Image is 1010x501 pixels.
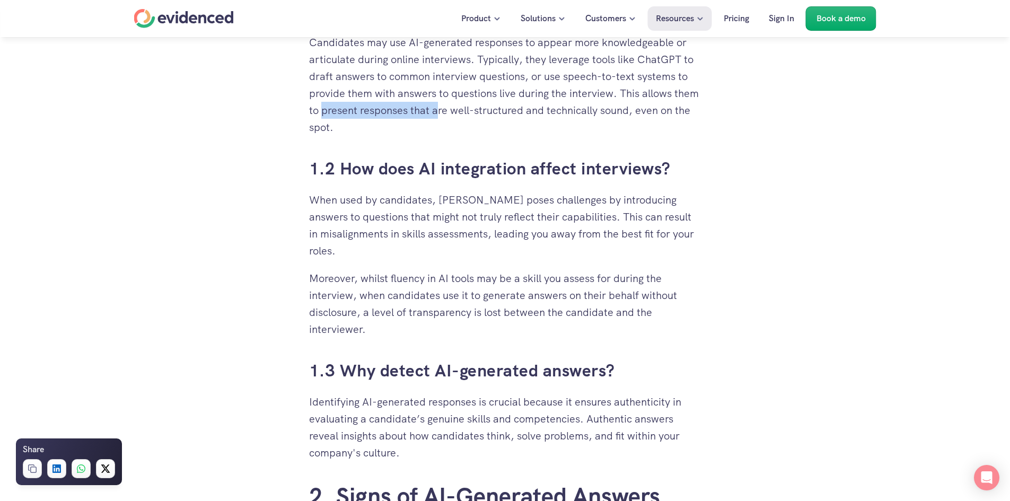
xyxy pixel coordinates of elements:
a: Home [134,9,234,28]
p: Book a demo [816,12,866,25]
p: When used by candidates, [PERSON_NAME] poses challenges by introducing answers to questions that ... [309,191,701,259]
p: Sign In [769,12,794,25]
p: Moreover, whilst fluency in AI tools may be a skill you assess for during the interview, when can... [309,270,701,338]
a: Book a demo [806,6,876,31]
a: Pricing [716,6,757,31]
p: Resources [656,12,694,25]
p: Pricing [724,12,749,25]
a: 1.3 Why detect AI-generated answers? [309,359,615,382]
a: Sign In [761,6,802,31]
div: Open Intercom Messenger [974,465,999,490]
a: 1.2 How does AI integration affect interviews? [309,157,671,180]
p: Identifying AI-generated responses is crucial because it ensures authenticity in evaluating a can... [309,393,701,461]
p: Solutions [521,12,556,25]
p: Customers [585,12,626,25]
p: Candidates may use AI-generated responses to appear more knowledgeable or articulate during onlin... [309,34,701,136]
p: Product [461,12,491,25]
h6: Share [23,443,44,456]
